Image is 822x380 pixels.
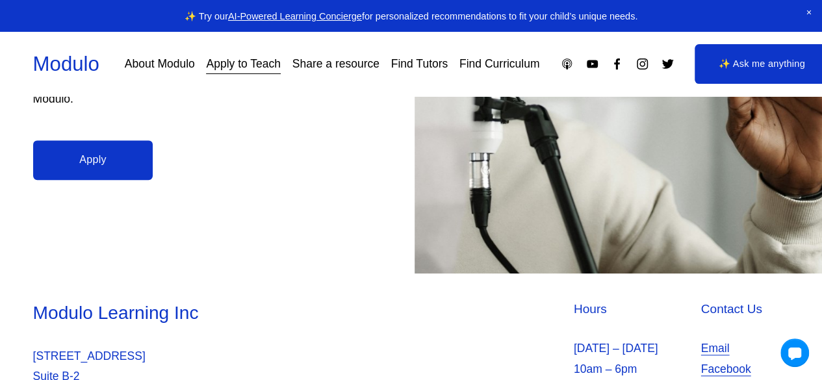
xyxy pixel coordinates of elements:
a: Find Curriculum [459,53,540,75]
a: Facebook [701,359,751,380]
a: Find Tutors [391,53,448,75]
a: YouTube [585,57,599,71]
a: Instagram [636,57,649,71]
a: AI-Powered Learning Concierge [228,11,362,21]
a: Email [701,338,730,359]
a: Apply [33,140,153,180]
a: Apply to Teach [206,53,280,75]
a: Apple Podcasts [560,57,574,71]
h4: Contact Us [701,301,790,318]
a: Share a resource [292,53,379,75]
p: [DATE] – [DATE] 10am – 6pm [574,338,694,379]
a: Twitter [661,57,674,71]
a: About Modulo [125,53,195,75]
h3: Modulo Learning Inc [33,301,407,325]
h4: Hours [574,301,694,318]
a: Facebook [610,57,624,71]
a: Modulo [33,53,99,75]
